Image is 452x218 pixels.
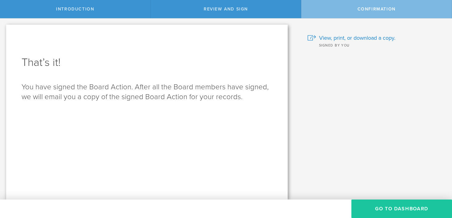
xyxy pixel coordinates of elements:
h1: That’s it! [22,55,272,70]
div: Signed by you [307,42,443,48]
span: View, print, or download a copy. [319,34,395,42]
span: Confirmation [358,6,396,12]
p: You have signed the Board Action. After all the Board members have signed, we will email you a co... [22,82,272,102]
span: Review and Sign [204,6,248,12]
button: Go to Dashboard [351,200,452,218]
span: Introduction [56,6,94,12]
